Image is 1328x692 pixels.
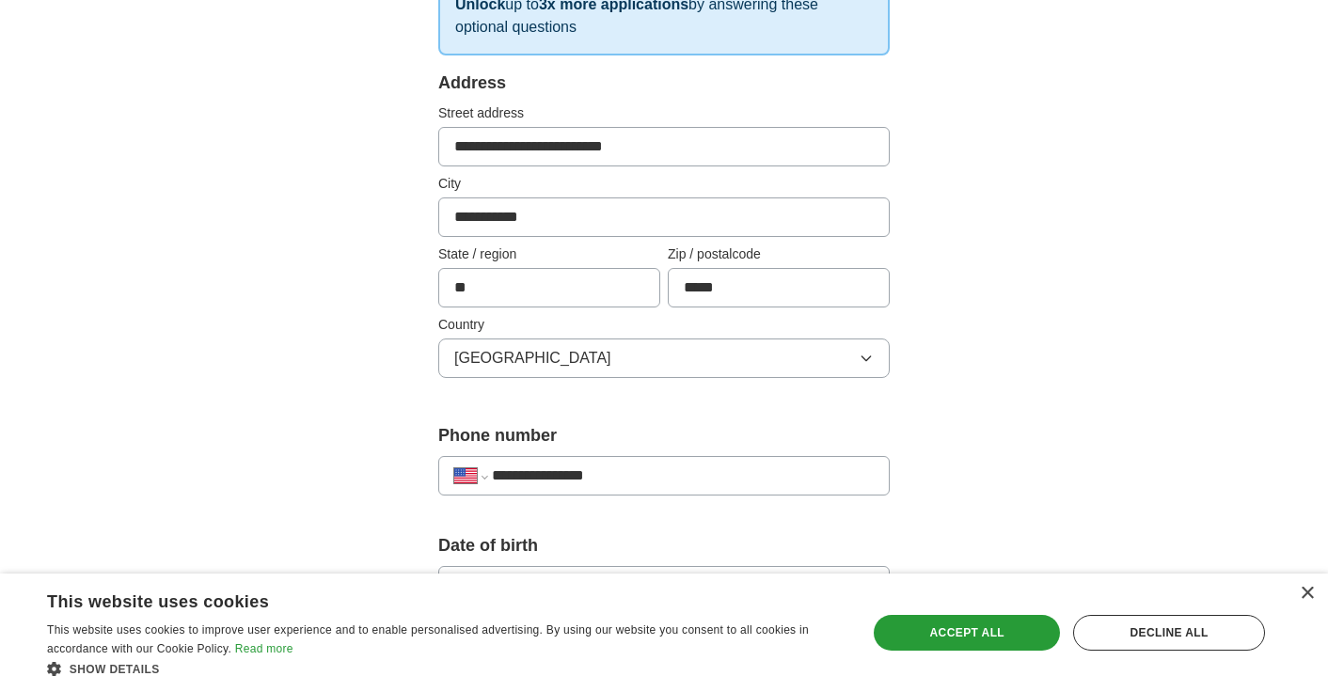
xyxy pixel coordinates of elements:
div: Show details [47,659,843,678]
label: Street address [438,103,890,123]
a: Read more, opens a new window [235,642,293,655]
span: [GEOGRAPHIC_DATA] [454,347,611,370]
div: Close [1300,587,1314,601]
button: [GEOGRAPHIC_DATA] [438,338,890,378]
label: Zip / postalcode [668,244,890,264]
label: Date of birth [438,533,890,558]
span: Show details [70,663,160,676]
div: This website uses cookies [47,585,796,613]
label: Phone number [438,423,890,448]
div: Address [438,71,890,96]
span: This website uses cookies to improve user experience and to enable personalised advertising. By u... [47,623,809,655]
label: Country [438,315,890,335]
div: Accept all [874,615,1060,651]
div: Decline all [1073,615,1265,651]
label: State / region [438,244,660,264]
label: City [438,174,890,194]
